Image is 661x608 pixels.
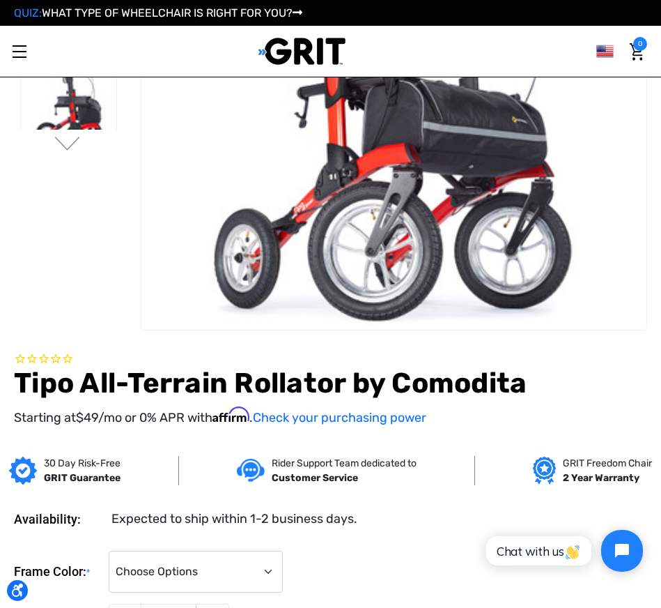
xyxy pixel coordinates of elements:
img: GRIT All-Terrain Wheelchair and Mobility Equipment [258,37,345,66]
h1: Tipo All-Terrain Rollator by Comodita [14,367,647,400]
span: Rated 0.0 out of 5 stars 0 reviews [14,351,647,367]
img: us.png [596,43,614,60]
strong: Customer Service [272,472,358,484]
a: QUIZ:WHAT TYPE OF WHEELCHAIR IS RIGHT FOR YOU? [14,6,302,20]
p: Starting at /mo or 0% APR with . [14,407,647,427]
span: QUIZ: [14,6,42,20]
button: Go to slide 2 of 3 [53,137,82,153]
dt: Availability: [14,510,102,529]
span: Affirm [212,407,249,423]
a: Cart with 0 items [626,37,647,66]
img: Tipo All-Terrain Rollator by Comodita [21,47,116,170]
iframe: Tidio Chat [471,518,655,584]
label: Frame Color: [14,551,102,593]
p: 30 Day Risk-Free [44,456,120,471]
span: 0 [633,37,647,51]
a: Check your purchasing power - Learn more about Affirm Financing (opens in modal) [253,410,426,425]
img: GRIT Guarantee [9,457,37,485]
strong: GRIT Guarantee [44,472,120,484]
p: Rider Support Team dedicated to [272,456,417,471]
dd: Expected to ship within 1-2 business days. [111,510,357,529]
strong: 2 Year Warranty [563,472,639,484]
span: Toggle menu [13,51,26,52]
p: GRIT Freedom Chair [563,456,652,471]
img: Cart [630,43,644,61]
img: Grit freedom [533,457,556,485]
span: $49 [76,410,98,425]
img: Customer service [237,459,265,482]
